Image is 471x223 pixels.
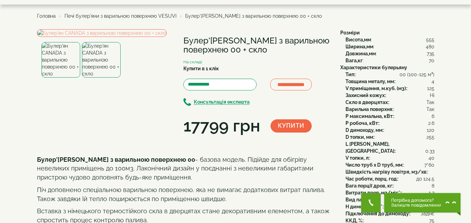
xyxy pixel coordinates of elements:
b: Вага,кг [345,58,363,63]
b: H димоходу, м**: [345,204,383,209]
div: : [345,154,434,161]
div: : [345,127,434,134]
div: : [345,134,434,141]
b: P робоча, кВт: [345,120,379,126]
p: Піч доповнено спеціальною варильною поверхнею, яка не вимагає додаткових витрат палива. Також зав... [37,185,330,203]
span: 255 [426,134,434,141]
span: Потрібна допомога? [391,198,442,203]
div: : [345,57,434,64]
span: 555 [426,36,434,43]
div: : [345,168,434,175]
span: 2.6 [428,120,434,127]
div: : [345,120,434,127]
img: Булер'ян CANADA з варильною поверхнею 00 + скло [37,29,167,37]
small: На складі [183,59,202,64]
button: Get Call button [361,193,381,213]
span: 480 [426,43,434,50]
span: до 12 [416,175,428,182]
b: Швидкість нагріву повітря, м3/хв: [345,169,427,175]
b: Варильна поверхня: [345,106,393,112]
span: 40 [428,154,434,161]
span: Заднє [420,210,434,217]
b: Скло в дверцятах: [345,99,389,105]
span: 125 [427,85,434,92]
div: : [345,113,434,120]
b: Час роботи, порц. год: [345,176,398,182]
div: : [345,189,434,196]
b: Вага порції дров, кг: [345,183,393,189]
h1: Булер'[PERSON_NAME] з варильною поверхнею 00 + скло [183,36,330,55]
div: : [345,71,434,78]
span: 1.3 [429,189,434,196]
span: 00 (100-125 м³) [400,71,434,78]
div: : [345,203,434,210]
div: : [345,85,434,92]
div: : [345,92,434,99]
b: Тип: [345,72,355,77]
div: : [345,99,434,106]
b: Булер'[PERSON_NAME] з варильною поверхнею 00 [37,156,195,163]
span: 735 [427,50,434,57]
b: D топки, мм: [345,134,374,140]
label: Купити в 1 клік [183,65,219,72]
span: Булер'[PERSON_NAME] з варильною поверхнею 00 + скло [185,13,322,19]
span: 120 [427,127,434,134]
div: : [345,78,434,85]
span: 8 [432,182,434,189]
b: D димоходу, мм: [345,127,383,133]
span: 4 [432,78,434,85]
div: : [345,36,434,43]
div: : [345,43,434,50]
b: Розміри [340,30,360,35]
img: Булер'ян CANADA з варильною поверхнею 00 + скло [41,42,80,78]
img: Булер'ян CANADA з варильною поверхнею 00 + скло [82,42,121,78]
span: Залиште повідомлення [391,203,442,208]
p: - базова модель. Підійде для обігріву невеликих приміщень до 100м3. Лаконічний дизайн у поєднанні... [37,155,330,182]
b: Характеристики булерьяну [340,65,407,70]
b: V топки, л: [345,155,370,161]
button: Купити [271,119,312,133]
span: 70 [429,57,434,64]
b: Консультація експерта [194,99,250,105]
div: : [345,182,434,189]
a: Печі булер'яни з варильною поверхнею VESUVI [64,13,176,19]
div: : [345,50,434,57]
span: 4.5 [428,175,434,182]
div: : [345,210,434,217]
a: Головна [37,13,56,19]
b: Вид палива: [345,197,374,202]
b: L [PERSON_NAME], [GEOGRAPHIC_DATA]: [345,141,395,154]
div: : [345,106,434,113]
span: Так [426,106,434,113]
b: Товщина металу, мм: [345,79,395,84]
span: Так [426,99,434,106]
span: 6 [432,113,434,120]
b: Витрати дров, м3/міс*: [345,190,401,196]
div: : [345,196,434,203]
b: Висота,мм [345,37,371,42]
b: Довжина,мм [345,51,376,56]
b: Захисний кожух: [345,93,386,98]
span: Ні [430,92,434,99]
div: 17799 грн [183,114,260,138]
div: : [345,175,434,182]
b: Підключення до димоходу: [345,211,410,216]
div: : [345,161,434,168]
b: V приміщення, м.куб. (м3): [345,86,407,91]
b: P максимальна, кВт: [345,113,394,119]
div: : [345,141,434,154]
b: Число труб x D труб, мм: [345,162,403,168]
button: Chat button [384,193,461,213]
span: 0.33 [425,148,434,154]
b: Ширина,мм [345,44,373,49]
